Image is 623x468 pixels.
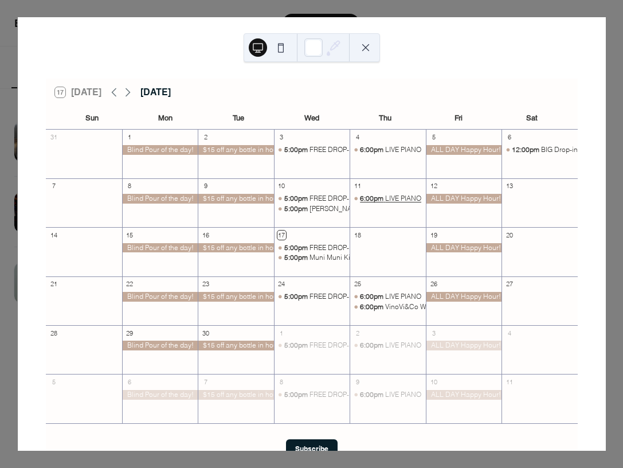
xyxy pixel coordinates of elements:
div: LIVE PIANO [385,194,421,204]
div: 7 [201,377,210,386]
div: $15 off any bottle in house! [198,194,274,204]
div: 7 [49,182,58,190]
div: $15 off any bottle in house! [198,292,274,302]
span: 5:00pm [284,390,309,400]
div: 6 [505,133,514,142]
div: LIVE PIANO [350,194,426,204]
div: LIVE PIANO [350,292,426,302]
div: 24 [277,280,286,288]
div: Sun [55,107,128,130]
div: 15 [126,231,134,239]
div: 11 [505,377,514,386]
div: 1 [277,329,286,337]
div: Wed [275,107,348,130]
div: 8 [277,377,286,386]
div: 12 [429,182,438,190]
div: ALL DAY Happy Hour! [426,292,502,302]
div: 8 [126,182,134,190]
span: 6:00pm [360,341,385,350]
div: LIVE PIANO [385,292,421,302]
div: 3 [277,133,286,142]
div: ALL DAY Happy Hour! [426,194,502,204]
div: 5 [49,377,58,386]
div: FREE DROP-IN TASTING [274,341,350,350]
div: LIVE PIANO [385,390,421,400]
div: 6 [126,377,134,386]
span: 5:00pm [284,341,309,350]
div: Blind Pour of the day! [122,341,198,350]
div: 3 [429,329,438,337]
div: Fri [422,107,495,130]
div: 9 [353,377,362,386]
div: LIVE PIANO [385,341,421,350]
div: Blind Pour of the day! [122,390,198,400]
div: $15 off any bottle in house! [198,145,274,155]
div: $15 off any bottle in house! [198,341,274,350]
div: Mon [128,107,202,130]
span: 6:00pm [360,194,385,204]
div: FREE DROP-IN TASTING [309,292,385,302]
div: 26 [429,280,438,288]
div: FREE DROP-IN TASTING [309,243,385,253]
div: FREE DROP-IN TASTING [309,341,385,350]
span: 6:00pm [360,302,385,312]
div: 29 [126,329,134,337]
div: 28 [49,329,58,337]
div: $15 off any bottle in house! [198,243,274,253]
div: 10 [277,182,286,190]
div: 30 [201,329,210,337]
span: 5:00pm [284,145,309,155]
div: 4 [505,329,514,337]
div: Thu [348,107,422,130]
div: 13 [505,182,514,190]
div: 18 [353,231,362,239]
div: 4 [353,133,362,142]
div: Tue [202,107,275,130]
div: FREE DROP-IN TASTING [274,145,350,155]
div: FREE DROP-IN TASTING [309,194,385,204]
span: 5:00pm [284,292,309,302]
span: 6:00pm [360,145,385,155]
div: 2 [353,329,362,337]
div: 20 [505,231,514,239]
span: 5:00pm [284,253,309,263]
div: FREE DROP-IN TASTING [309,145,385,155]
button: Subscribe [286,439,338,459]
div: FREE DROP-IN TASTING [274,292,350,302]
div: 16 [201,231,210,239]
div: ALL DAY Happy Hour! [426,243,502,253]
div: 9 [201,182,210,190]
span: 6:00pm [360,390,385,400]
span: 6:00pm [360,292,385,302]
div: [DATE] [140,85,171,99]
div: ALL DAY Happy Hour! [426,390,502,400]
div: BIG Drop-in Tasting 25+ wines! [501,145,578,155]
div: Muni Muni Kitchen Takeover + Free Drop-in tasting [309,253,468,263]
span: 5:00pm [284,243,309,253]
div: Blind Pour of the day! [122,292,198,302]
div: Blind Pour of the day! [122,145,198,155]
div: 10 [429,377,438,386]
div: 27 [505,280,514,288]
div: FREE DROP-IN TASTING [274,194,350,204]
div: $15 off any bottle in house! [198,390,274,400]
div: 23 [201,280,210,288]
div: LIVE PIANO [385,145,421,155]
div: 2 [201,133,210,142]
div: 1 [126,133,134,142]
div: 22 [126,280,134,288]
div: Blind Pour of the day! [122,194,198,204]
div: 21 [49,280,58,288]
div: 17 [277,231,286,239]
div: 31 [49,133,58,142]
div: Muni Muni Kitchen Takeover + Free Drop-in tasting [274,253,350,263]
div: 11 [353,182,362,190]
div: Blind Pour of the day! [122,243,198,253]
div: Sat [495,107,569,130]
div: ALL DAY Happy Hour! [426,145,502,155]
div: FREE DROP-IN TASTING [274,243,350,253]
div: LIVE PIANO [350,390,426,400]
div: FREE DROP-IN TASTING [309,390,385,400]
span: 12:00pm [512,145,541,155]
div: 25 [353,280,362,288]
